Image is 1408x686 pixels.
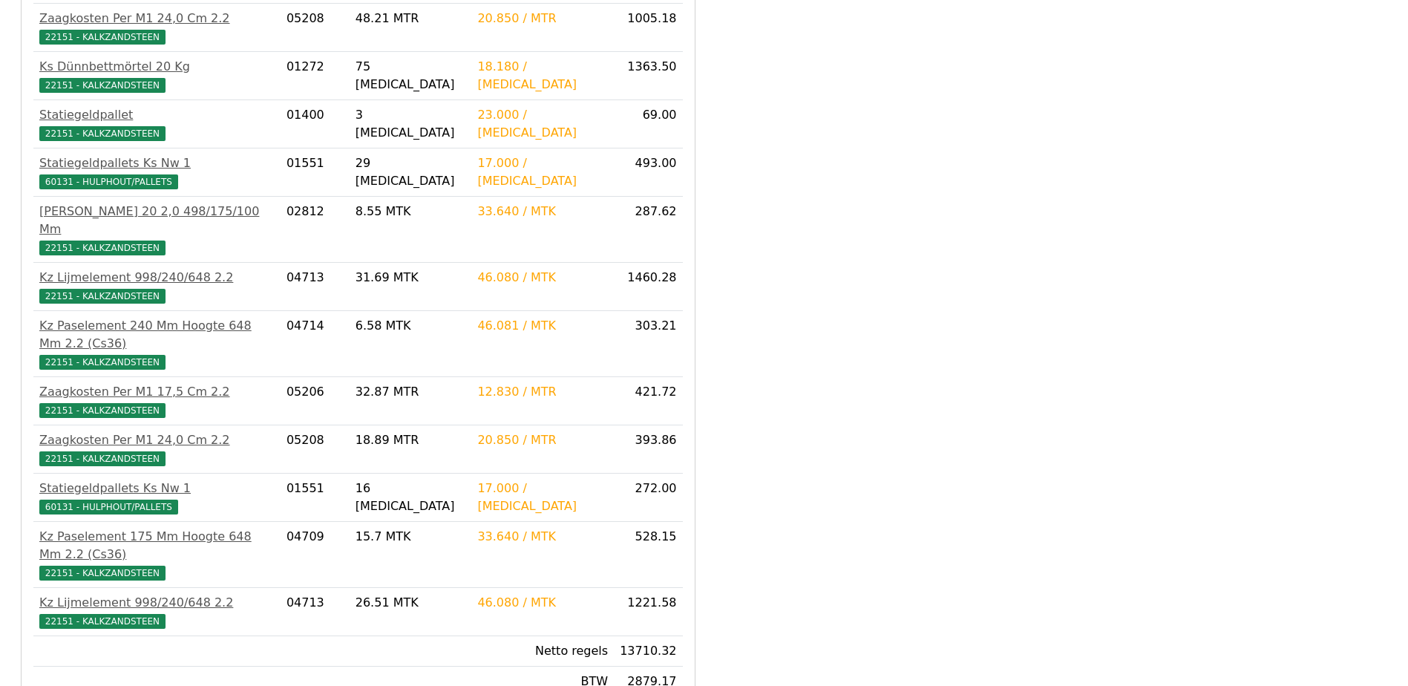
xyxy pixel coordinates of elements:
a: Zaagkosten Per M1 24,0 Cm 2.222151 - KALKZANDSTEEN [39,10,275,45]
span: 22151 - KALKZANDSTEEN [39,403,166,418]
a: Statiegeldpallets Ks Nw 160131 - HULPHOUT/PALLETS [39,480,275,515]
div: 6.58 MTK [356,317,466,335]
span: 22151 - KALKZANDSTEEN [39,241,166,255]
div: Kz Lijmelement 998/240/648 2.2 [39,269,275,287]
td: 04714 [281,311,350,377]
span: 22151 - KALKZANDSTEEN [39,451,166,466]
a: Statiegeldpallet22151 - KALKZANDSTEEN [39,106,275,142]
div: 75 [MEDICAL_DATA] [356,58,466,94]
div: 26.51 MTK [356,594,466,612]
div: 20.850 / MTR [477,10,608,27]
div: 18.180 / [MEDICAL_DATA] [477,58,608,94]
td: 04709 [281,522,350,588]
div: 12.830 / MTR [477,383,608,401]
div: Statiegeldpallets Ks Nw 1 [39,480,275,497]
span: 60131 - HULPHOUT/PALLETS [39,174,178,189]
div: 32.87 MTR [356,383,466,401]
a: Ks Dünnbettmörtel 20 Kg22151 - KALKZANDSTEEN [39,58,275,94]
div: Zaagkosten Per M1 24,0 Cm 2.2 [39,431,275,449]
div: 46.081 / MTK [477,317,608,335]
td: 69.00 [614,100,682,148]
a: [PERSON_NAME] 20 2,0 498/175/100 Mm22151 - KALKZANDSTEEN [39,203,275,256]
div: 17.000 / [MEDICAL_DATA] [477,480,608,515]
td: Netto regels [471,636,614,667]
div: 46.080 / MTK [477,594,608,612]
td: 01551 [281,474,350,522]
a: Kz Paselement 240 Mm Hoogte 648 Mm 2.2 (Cs36)22151 - KALKZANDSTEEN [39,317,275,370]
td: 493.00 [614,148,682,197]
div: 8.55 MTK [356,203,466,220]
div: 29 [MEDICAL_DATA] [356,154,466,190]
span: 22151 - KALKZANDSTEEN [39,289,166,304]
td: 528.15 [614,522,682,588]
div: 17.000 / [MEDICAL_DATA] [477,154,608,190]
div: 23.000 / [MEDICAL_DATA] [477,106,608,142]
a: Kz Lijmelement 998/240/648 2.222151 - KALKZANDSTEEN [39,269,275,304]
div: 33.640 / MTK [477,203,608,220]
td: 05206 [281,377,350,425]
td: 1460.28 [614,263,682,311]
td: 421.72 [614,377,682,425]
a: Statiegeldpallets Ks Nw 160131 - HULPHOUT/PALLETS [39,154,275,190]
a: Zaagkosten Per M1 24,0 Cm 2.222151 - KALKZANDSTEEN [39,431,275,467]
div: Kz Lijmelement 998/240/648 2.2 [39,594,275,612]
div: 3 [MEDICAL_DATA] [356,106,466,142]
div: 18.89 MTR [356,431,466,449]
td: 01400 [281,100,350,148]
div: 33.640 / MTK [477,528,608,546]
div: 20.850 / MTR [477,431,608,449]
div: Zaagkosten Per M1 17,5 Cm 2.2 [39,383,275,401]
td: 303.21 [614,311,682,377]
div: Statiegeldpallet [39,106,275,124]
div: Ks Dünnbettmörtel 20 Kg [39,58,275,76]
div: 46.080 / MTK [477,269,608,287]
a: Kz Paselement 175 Mm Hoogte 648 Mm 2.2 (Cs36)22151 - KALKZANDSTEEN [39,528,275,581]
td: 02812 [281,197,350,263]
td: 01272 [281,52,350,100]
td: 04713 [281,588,350,636]
div: Statiegeldpallets Ks Nw 1 [39,154,275,172]
td: 1363.50 [614,52,682,100]
div: Kz Paselement 175 Mm Hoogte 648 Mm 2.2 (Cs36) [39,528,275,563]
div: [PERSON_NAME] 20 2,0 498/175/100 Mm [39,203,275,238]
span: 22151 - KALKZANDSTEEN [39,30,166,45]
td: 1005.18 [614,4,682,52]
div: Kz Paselement 240 Mm Hoogte 648 Mm 2.2 (Cs36) [39,317,275,353]
span: 22151 - KALKZANDSTEEN [39,126,166,141]
span: 22151 - KALKZANDSTEEN [39,78,166,93]
td: 04713 [281,263,350,311]
div: 16 [MEDICAL_DATA] [356,480,466,515]
div: 31.69 MTK [356,269,466,287]
td: 05208 [281,4,350,52]
td: 05208 [281,425,350,474]
td: 1221.58 [614,588,682,636]
td: 13710.32 [614,636,682,667]
td: 287.62 [614,197,682,263]
a: Kz Lijmelement 998/240/648 2.222151 - KALKZANDSTEEN [39,594,275,630]
td: 272.00 [614,474,682,522]
div: 48.21 MTR [356,10,466,27]
a: Zaagkosten Per M1 17,5 Cm 2.222151 - KALKZANDSTEEN [39,383,275,419]
span: 22151 - KALKZANDSTEEN [39,614,166,629]
span: 22151 - KALKZANDSTEEN [39,566,166,581]
span: 60131 - HULPHOUT/PALLETS [39,500,178,514]
div: 15.7 MTK [356,528,466,546]
td: 393.86 [614,425,682,474]
td: 01551 [281,148,350,197]
div: Zaagkosten Per M1 24,0 Cm 2.2 [39,10,275,27]
span: 22151 - KALKZANDSTEEN [39,355,166,370]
